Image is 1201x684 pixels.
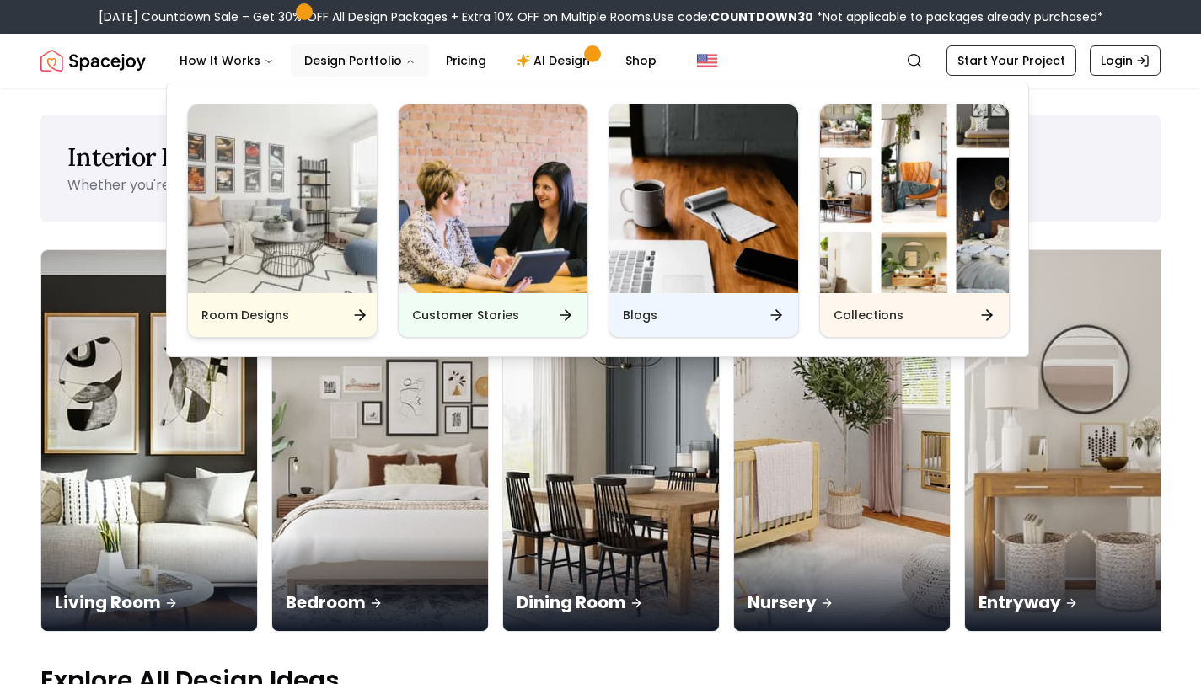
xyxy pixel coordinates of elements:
a: AI Design [503,44,609,77]
h6: Room Designs [201,307,289,323]
a: Start Your Project [946,45,1076,76]
a: Room DesignsRoom Designs [187,104,378,338]
a: EntrywayEntryway [964,249,1182,632]
h1: Interior Design Ideas for Every Space in Your Home [67,142,1134,172]
a: Shop [612,44,670,77]
img: Blogs [609,104,798,293]
img: Dining Room [503,250,719,631]
a: Living RoomLiving Room [40,249,258,632]
b: COUNTDOWN30 [710,8,813,25]
p: Entryway [978,590,1167,614]
p: Living Room [55,590,244,614]
div: [DATE] Countdown Sale – Get 30% OFF All Design Packages + Extra 10% OFF on Multiple Rooms. [99,8,1103,25]
img: Spacejoy Logo [40,44,146,77]
a: Pricing [432,44,500,77]
button: How It Works [166,44,287,77]
span: *Not applicable to packages already purchased* [813,8,1103,25]
nav: Main [166,44,670,77]
p: Bedroom [286,590,475,614]
span: Use code: [653,8,813,25]
a: Login [1090,45,1161,76]
img: Room Designs [188,104,377,293]
p: Whether you're starting from scratch or refreshing a room, finding the right interior design idea... [67,175,906,195]
p: Dining Room [517,590,705,614]
h6: Customer Stories [412,307,519,323]
div: Design Portfolio [167,83,1030,358]
a: BedroomBedroom [271,249,489,632]
a: Dining RoomDining Room [502,249,720,632]
img: Customer Stories [399,104,587,293]
a: CollectionsCollections [819,104,1010,338]
img: Living Room [41,250,257,631]
img: Bedroom [272,250,488,631]
p: Nursery [748,590,936,614]
a: NurseryNursery [733,249,951,632]
img: Nursery [734,250,950,631]
img: United States [697,51,717,71]
img: Entryway [965,250,1181,631]
nav: Global [40,34,1161,88]
button: Design Portfolio [291,44,429,77]
h6: Blogs [623,307,657,323]
a: Customer StoriesCustomer Stories [398,104,588,338]
a: BlogsBlogs [609,104,799,338]
h6: Collections [834,307,903,323]
img: Collections [820,104,1009,293]
a: Spacejoy [40,44,146,77]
